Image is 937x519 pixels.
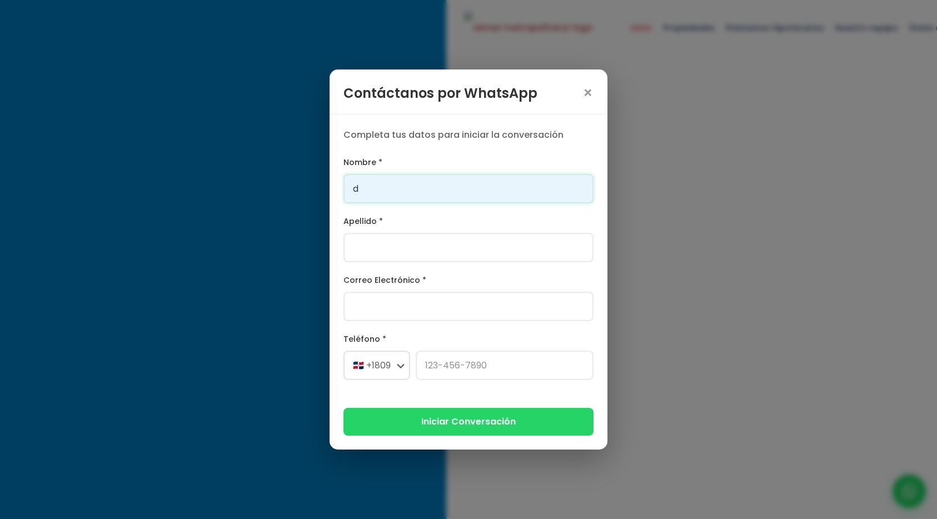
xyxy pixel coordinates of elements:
button: Iniciar Conversación [343,408,594,435]
p: Completa tus datos para iniciar la conversación [343,128,594,142]
label: Apellido * [343,214,594,228]
label: Teléfono * [343,332,594,346]
h3: Contáctanos por WhatsApp [343,83,537,103]
label: Correo Electrónico * [343,273,594,287]
span: × [582,86,594,101]
label: Nombre * [343,156,594,169]
input: 123-456-7890 [416,351,594,380]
